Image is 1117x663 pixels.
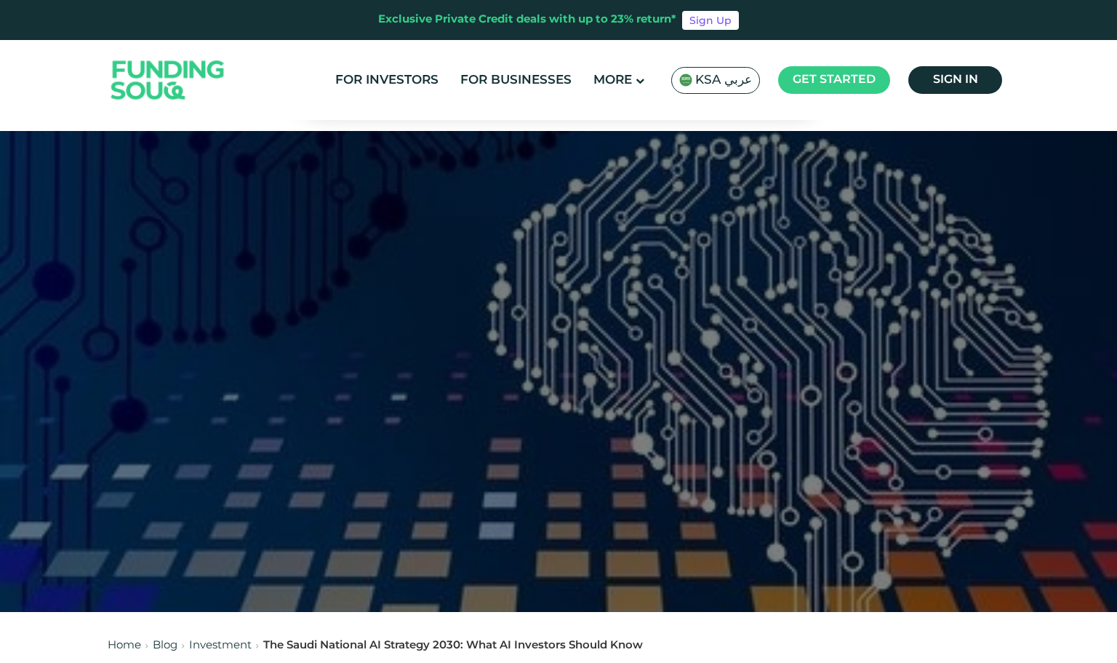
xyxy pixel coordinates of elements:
[593,74,632,87] span: More
[682,11,739,30] a: Sign Up
[263,638,643,654] div: The Saudi National AI Strategy 2030: What AI Investors Should Know
[378,12,676,28] div: Exclusive Private Credit deals with up to 23% return*
[679,74,692,87] img: SA Flag
[457,68,575,92] a: For Businesses
[97,44,239,117] img: Logo
[153,640,177,651] a: Blog
[793,74,876,85] span: Get started
[189,640,252,651] a: Investment
[695,72,752,89] span: KSA عربي
[933,74,978,85] span: Sign in
[108,640,141,651] a: Home
[332,68,442,92] a: For Investors
[908,66,1002,94] a: Sign in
